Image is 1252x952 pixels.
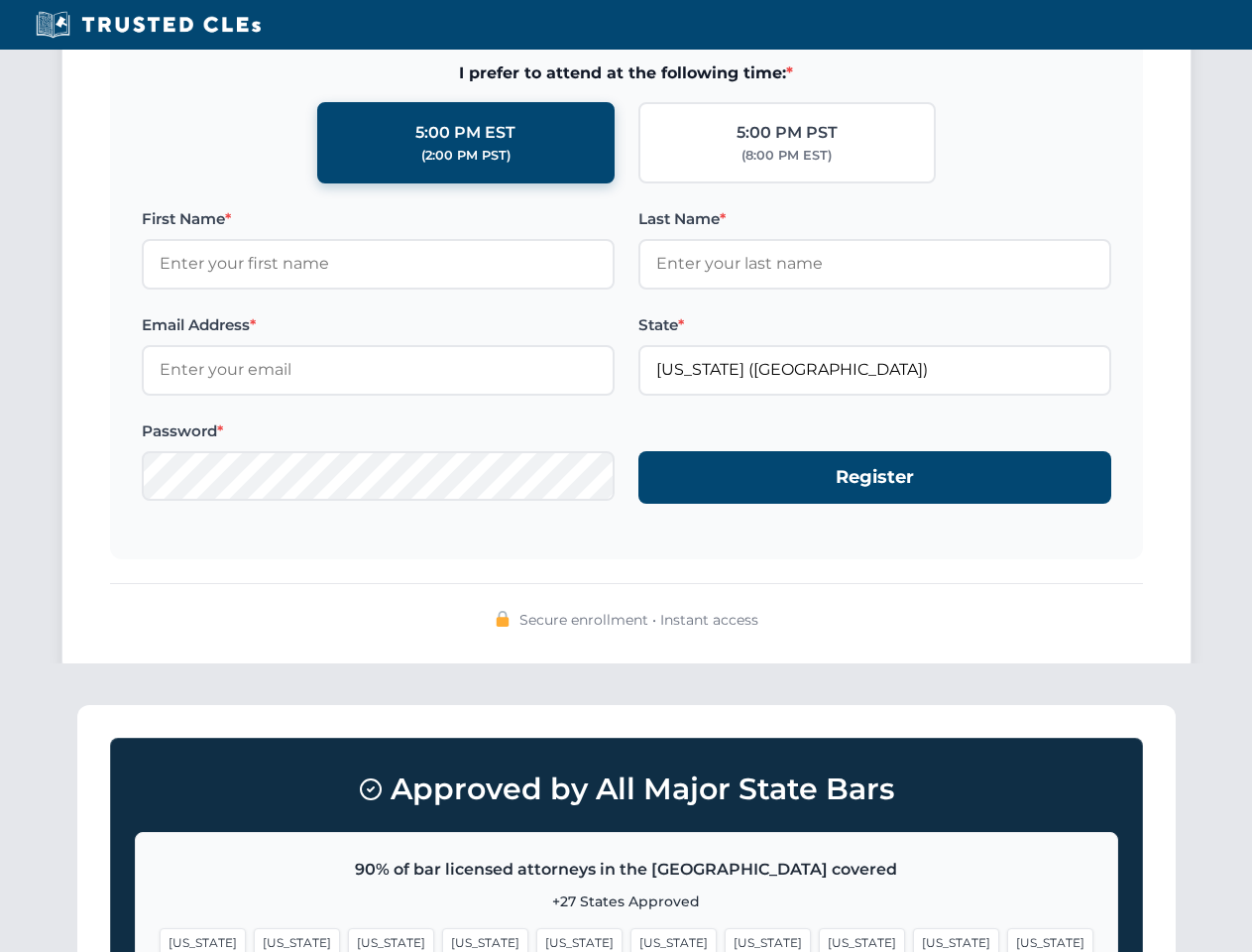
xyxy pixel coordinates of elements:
[30,10,267,40] img: Trusted CLEs
[519,609,758,631] span: Secure enrollment • Instant access
[638,345,1111,395] input: Kentucky (KY)
[741,146,832,166] div: (8:00 PM EST)
[495,611,511,627] img: 🔒
[638,451,1111,504] button: Register
[160,857,1093,883] p: 90% of bar licensed attorneys in the [GEOGRAPHIC_DATA] covered
[142,313,615,337] label: Email Address
[415,120,515,146] div: 5:00 PM EST
[638,239,1111,289] input: Enter your last name
[142,239,615,289] input: Enter your first name
[142,419,615,443] label: Password
[638,313,1111,337] label: State
[135,763,1118,816] h3: Approved by All Major State Bars
[421,146,511,166] div: (2:00 PM PST)
[160,891,1093,912] p: +27 States Approved
[142,207,615,231] label: First Name
[142,345,615,395] input: Enter your email
[638,207,1111,231] label: Last Name
[142,60,1111,86] span: I prefer to attend at the following time:
[737,120,838,146] div: 5:00 PM PST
